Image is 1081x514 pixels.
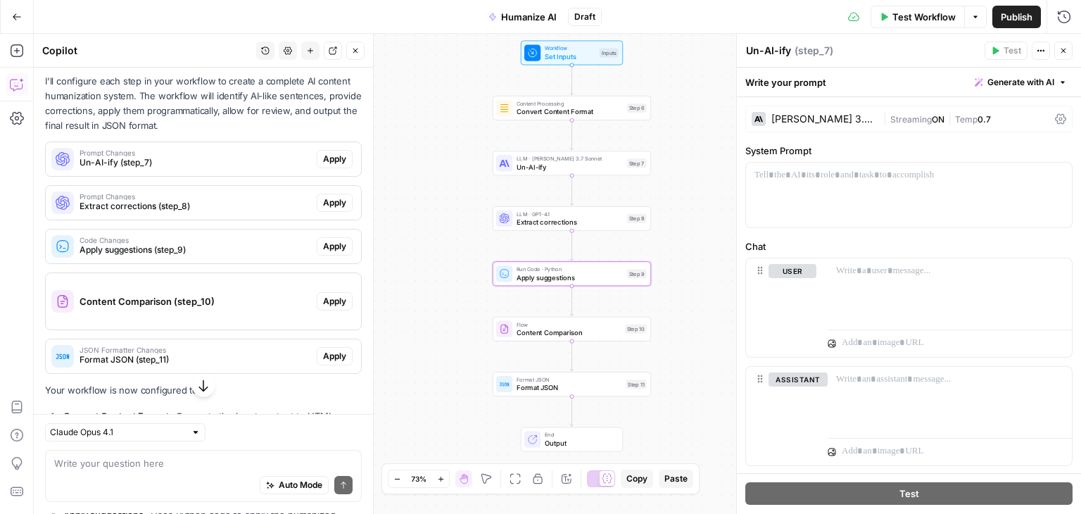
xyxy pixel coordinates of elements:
label: System Prompt [745,144,1073,158]
span: Draft [574,11,595,23]
span: Apply [323,196,346,209]
span: Apply suggestions (step_9) [80,244,311,256]
div: Step 9 [627,269,647,278]
div: Copilot [42,44,252,58]
label: Chat [745,239,1073,253]
div: assistant [746,367,816,465]
span: Content Comparison [517,327,621,338]
g: Edge from step_8 to step_9 [570,230,573,260]
span: LLM · [PERSON_NAME] 3.7 Sonnet [517,155,623,163]
span: ( step_7 ) [795,44,833,58]
div: Step 6 [627,104,647,113]
img: vrinnnclop0vshvmafd7ip1g7ohf [51,290,74,313]
span: Publish [1001,10,1032,24]
img: vrinnnclop0vshvmafd7ip1g7ohf [499,324,510,334]
span: Humanize AI [501,10,557,24]
div: WorkflowSet InputsInputs [493,41,651,65]
div: [PERSON_NAME] 3.7 Sonnet [771,114,878,124]
button: user [769,264,816,278]
button: Apply [317,150,353,168]
span: Test [899,487,919,501]
button: Auto Mode [260,477,329,495]
button: Test Workflow [871,6,964,28]
span: Format JSON (step_11) [80,353,311,366]
button: Humanize AI [480,6,565,28]
div: Run Code · PythonApply suggestionsStep 9 [493,261,651,286]
div: LLM · [PERSON_NAME] 3.7 SonnetUn-AI-ifyStep 7 [493,151,651,175]
g: Edge from step_10 to step_11 [570,341,573,370]
span: Code Changes [80,237,311,244]
span: LLM · GPT-4.1 [517,210,623,218]
textarea: Un-AI-ify [746,44,791,58]
span: Temp [955,114,978,125]
span: Run Code · Python [517,265,623,273]
button: Publish [992,6,1041,28]
div: Write your prompt [737,68,1081,96]
g: Edge from step_6 to step_7 [570,120,573,150]
button: Test [985,42,1028,60]
div: Step 11 [626,380,646,389]
span: Auto Mode [279,479,322,492]
span: | [944,111,955,125]
span: Paste [664,472,688,485]
span: 0.7 [978,114,991,125]
g: Edge from step_9 to step_10 [570,286,573,315]
span: Test [1004,44,1021,57]
div: Inputs [600,48,619,57]
span: Generate with AI [987,76,1054,89]
span: Format JSON [517,375,622,384]
span: Prompt Changes [80,149,311,156]
span: Set Inputs [545,51,595,62]
span: Workflow [545,44,595,53]
div: Content ProcessingConvert Content FormatStep 6 [493,96,651,120]
button: assistant [769,372,828,387]
span: Streaming [890,114,932,125]
span: Convert Content Format [517,106,623,117]
span: Un-AI-ify [517,162,623,173]
span: ON [932,114,944,125]
g: Edge from start to step_6 [570,65,573,94]
span: Apply suggestions [517,272,623,283]
div: Step 10 [625,325,647,334]
button: Paste [659,470,693,488]
li: - Converts the input content to HTML format [60,409,362,437]
span: Prompt Changes [80,193,311,200]
p: I'll configure each step in your workflow to create a complete AI content humanization system. Th... [45,74,362,134]
span: JSON Formatter Changes [80,346,311,353]
div: Step 8 [627,214,647,223]
button: Generate with AI [969,73,1073,92]
button: Apply [317,347,353,365]
span: Apply [323,153,346,165]
span: End [545,431,614,439]
span: Extract corrections (step_8) [80,200,311,213]
span: Un-AI-ify (step_7) [80,156,311,169]
span: Copy [626,472,647,485]
a: Convert Content Format [63,410,169,422]
span: Content Processing [517,99,623,108]
button: Copy [621,470,653,488]
span: | [883,111,890,125]
button: Apply [317,292,353,311]
span: Content Comparison (step_10) [80,294,311,308]
span: 73% [411,473,426,484]
span: Output [545,438,614,449]
span: Apply [323,350,346,363]
button: Apply [317,194,353,212]
div: LLM · GPT-4.1Extract correctionsStep 8 [493,206,651,231]
div: Step 7 [627,158,647,168]
span: Apply [323,295,346,308]
g: Edge from step_11 to end [570,396,573,426]
div: FlowContent ComparisonStep 10 [493,317,651,341]
span: Flow [517,320,621,329]
div: user [746,258,816,357]
img: o3r9yhbrn24ooq0tey3lueqptmfj [499,103,510,113]
p: Your workflow is now configured to: [45,383,362,398]
span: Apply [323,240,346,253]
input: Claude Opus 4.1 [50,426,185,440]
button: Apply [317,237,353,256]
span: Extract corrections [517,217,623,227]
span: Format JSON [517,383,622,394]
span: Test Workflow [892,10,956,24]
div: Format JSONFormat JSONStep 11 [493,372,651,396]
button: Test [745,483,1073,506]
